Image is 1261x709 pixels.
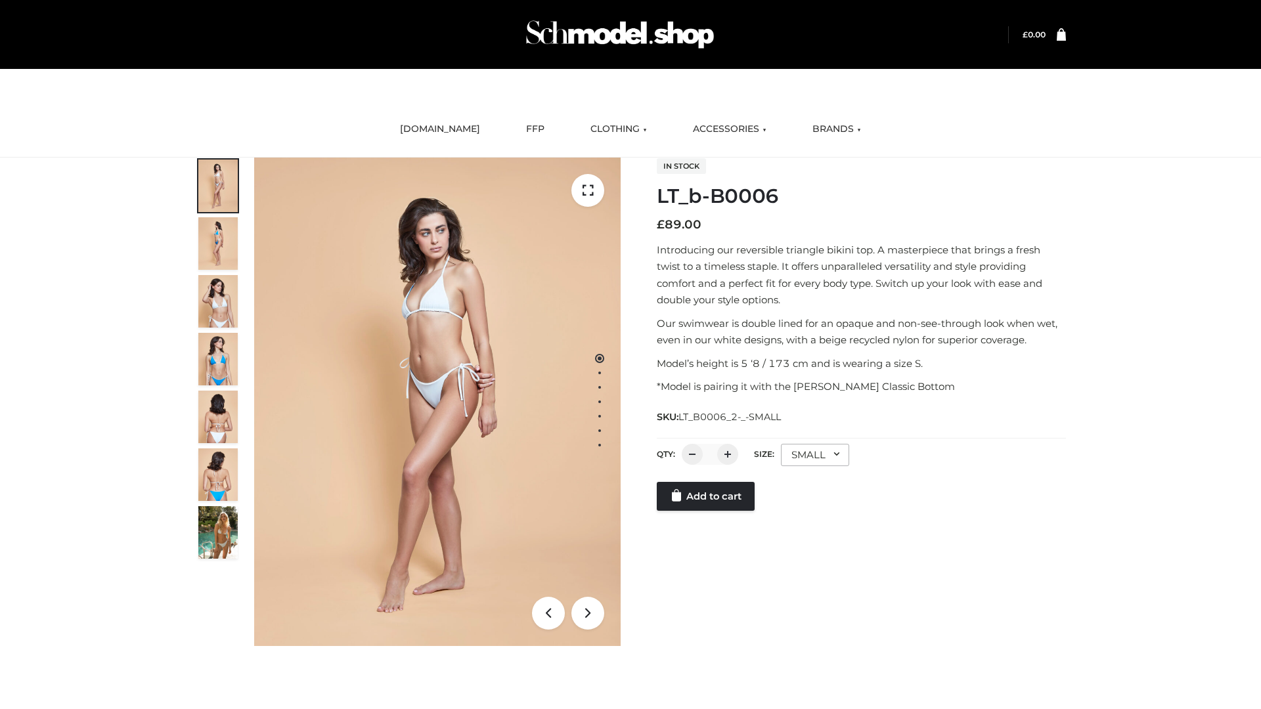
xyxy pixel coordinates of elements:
img: ArielClassicBikiniTop_CloudNine_AzureSky_OW114ECO_3-scaled.jpg [198,275,238,328]
a: FFP [516,115,554,144]
img: Schmodel Admin 964 [521,9,719,60]
p: *Model is pairing it with the [PERSON_NAME] Classic Bottom [657,378,1066,395]
img: ArielClassicBikiniTop_CloudNine_AzureSky_OW114ECO_7-scaled.jpg [198,391,238,443]
bdi: 89.00 [657,217,701,232]
a: Add to cart [657,482,755,511]
span: £ [657,217,665,232]
img: ArielClassicBikiniTop_CloudNine_AzureSky_OW114ECO_4-scaled.jpg [198,333,238,385]
h1: LT_b-B0006 [657,184,1066,208]
p: Introducing our reversible triangle bikini top. A masterpiece that brings a fresh twist to a time... [657,242,1066,309]
a: £0.00 [1023,30,1046,39]
p: Model’s height is 5 ‘8 / 173 cm and is wearing a size S. [657,355,1066,372]
a: ACCESSORIES [683,115,776,144]
span: SKU: [657,409,782,425]
img: ArielClassicBikiniTop_CloudNine_AzureSky_OW114ECO_1 [254,158,621,646]
a: [DOMAIN_NAME] [390,115,490,144]
span: In stock [657,158,706,174]
img: ArielClassicBikiniTop_CloudNine_AzureSky_OW114ECO_1-scaled.jpg [198,160,238,212]
a: BRANDS [803,115,871,144]
bdi: 0.00 [1023,30,1046,39]
label: Size: [754,449,774,459]
img: ArielClassicBikiniTop_CloudNine_AzureSky_OW114ECO_2-scaled.jpg [198,217,238,270]
img: Arieltop_CloudNine_AzureSky2.jpg [198,506,238,559]
p: Our swimwear is double lined for an opaque and non-see-through look when wet, even in our white d... [657,315,1066,349]
img: ArielClassicBikiniTop_CloudNine_AzureSky_OW114ECO_8-scaled.jpg [198,448,238,501]
span: LT_B0006_2-_-SMALL [678,411,781,423]
a: CLOTHING [581,115,657,144]
span: £ [1023,30,1028,39]
label: QTY: [657,449,675,459]
div: SMALL [781,444,849,466]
